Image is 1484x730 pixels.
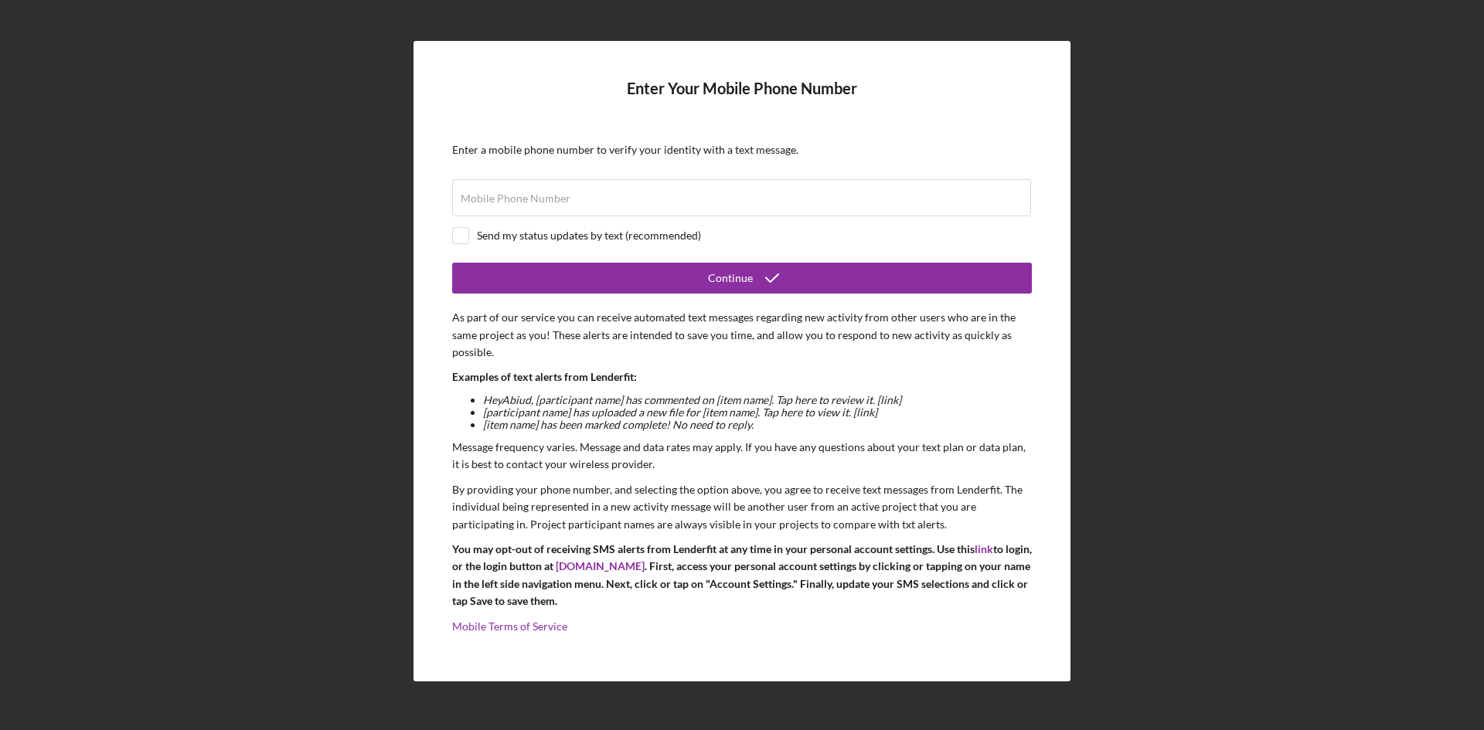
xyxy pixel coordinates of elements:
[461,192,570,205] label: Mobile Phone Number
[708,263,753,294] div: Continue
[452,541,1032,610] p: You may opt-out of receiving SMS alerts from Lenderfit at any time in your personal account setti...
[556,559,645,572] a: [DOMAIN_NAME]
[452,481,1032,533] p: By providing your phone number, and selecting the option above, you agree to receive text message...
[452,80,1032,121] h4: Enter Your Mobile Phone Number
[452,309,1032,361] p: As part of our service you can receive automated text messages regarding new activity from other ...
[477,229,701,242] div: Send my status updates by text (recommended)
[452,144,1032,156] div: Enter a mobile phone number to verify your identity with a text message.
[483,419,1032,431] li: [item name] has been marked complete! No need to reply.
[452,439,1032,474] p: Message frequency varies. Message and data rates may apply. If you have any questions about your ...
[452,620,567,633] a: Mobile Terms of Service
[452,263,1032,294] button: Continue
[975,542,993,555] a: link
[483,406,1032,419] li: [participant name] has uploaded a new file for [item name]. Tap here to view it. [link]
[483,394,1032,406] li: Hey Abiud , [participant name] has commented on [item name]. Tap here to review it. [link]
[452,368,1032,385] p: Examples of text alerts from Lenderfit:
